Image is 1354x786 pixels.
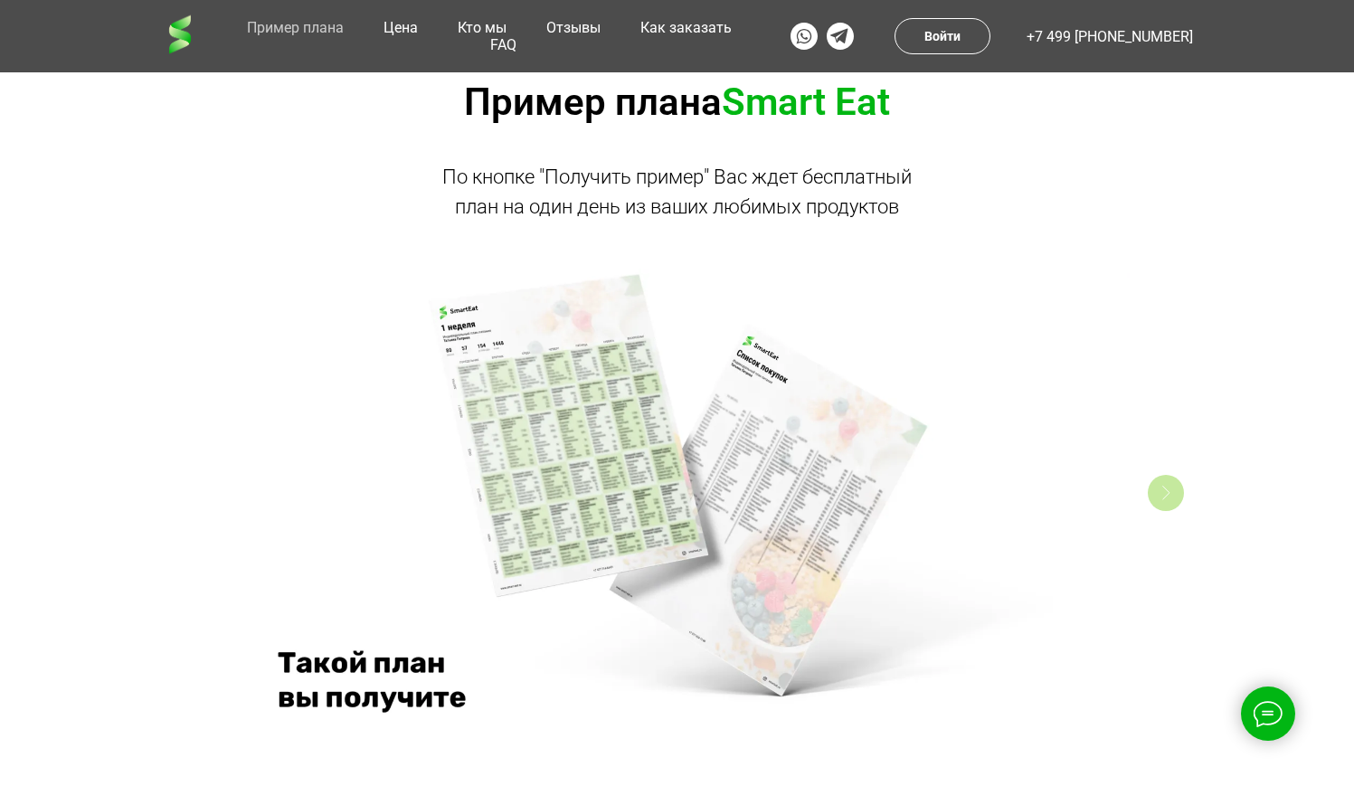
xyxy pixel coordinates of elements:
a: Как заказать [636,19,736,36]
a: +7 499 [PHONE_NUMBER] [1027,28,1193,45]
a: Пример плана [242,19,348,36]
span: Smart Eat [722,80,890,124]
a: FAQ [486,36,521,53]
a: Кто мы [453,19,511,36]
div: По кнопке "Получить пример" Вас ждет бесплатный план на один день из ваших любимых продуктов [424,162,931,222]
h2: Пример плана [153,79,1202,126]
a: Отзывы [542,19,605,36]
td: Войти [924,21,961,52]
a: Войти [895,18,990,54]
a: Цена [379,19,422,36]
